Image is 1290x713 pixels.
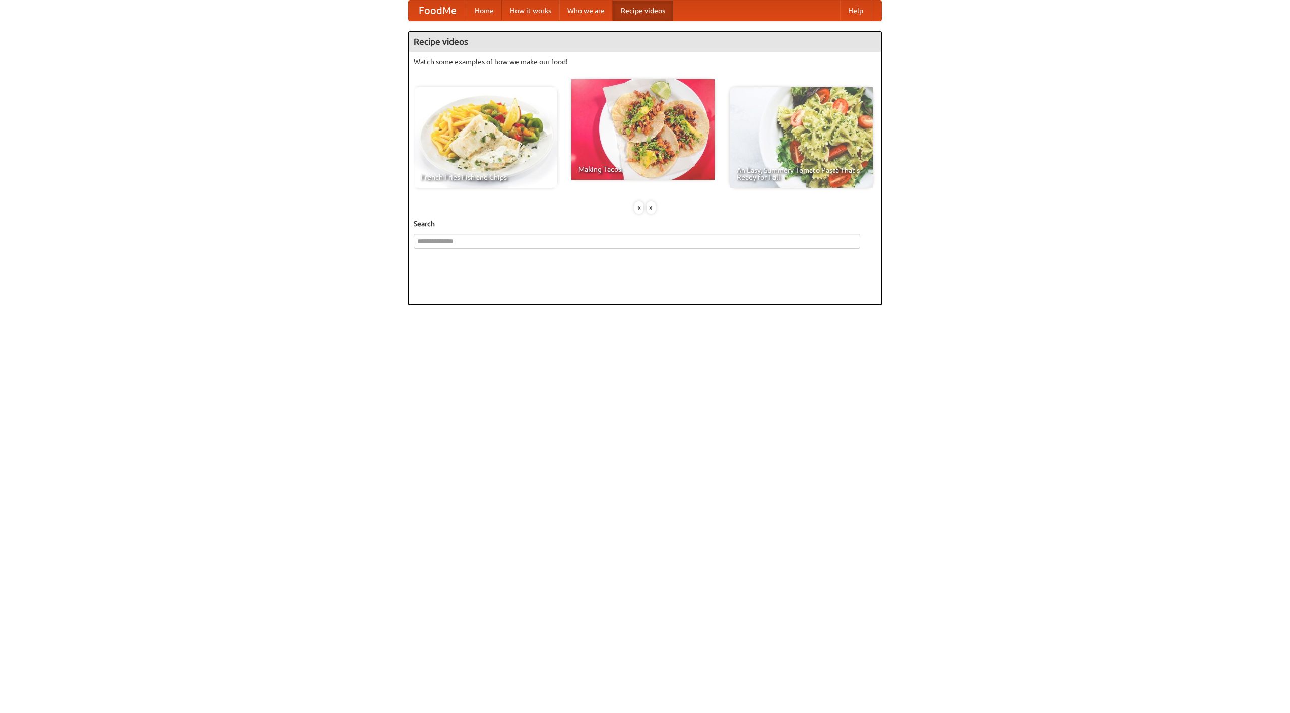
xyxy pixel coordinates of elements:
[647,201,656,214] div: »
[613,1,673,21] a: Recipe videos
[840,1,871,21] a: Help
[409,32,881,52] h4: Recipe videos
[409,1,467,21] a: FoodMe
[634,201,643,214] div: «
[414,219,876,229] h5: Search
[730,87,873,188] a: An Easy, Summery Tomato Pasta That's Ready for Fall
[559,1,613,21] a: Who we are
[414,87,557,188] a: French Fries Fish and Chips
[737,167,866,181] span: An Easy, Summery Tomato Pasta That's Ready for Fall
[571,79,715,180] a: Making Tacos
[578,166,707,173] span: Making Tacos
[414,57,876,67] p: Watch some examples of how we make our food!
[421,174,550,181] span: French Fries Fish and Chips
[467,1,502,21] a: Home
[502,1,559,21] a: How it works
